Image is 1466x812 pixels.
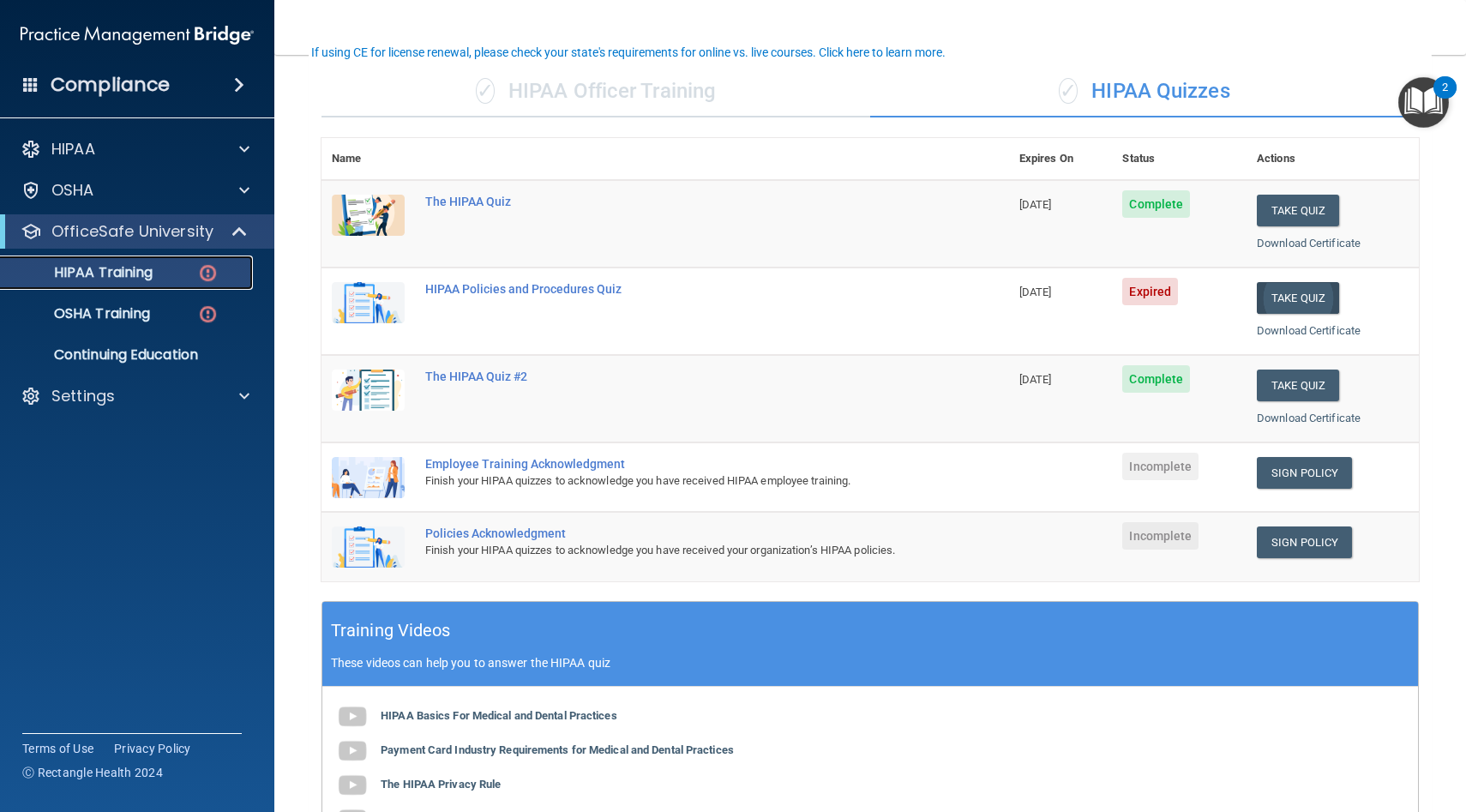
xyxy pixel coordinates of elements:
[1059,78,1078,104] span: ✓
[1247,138,1419,180] th: Actions
[335,734,370,768] img: gray_youtube_icon.38fcd6cc.png
[321,138,415,180] th: Name
[331,616,451,646] h5: Training Videos
[335,700,370,734] img: gray_youtube_icon.38fcd6cc.png
[21,386,249,406] a: Settings
[22,740,93,757] a: Terms of Use
[1009,138,1113,180] th: Expires On
[1122,453,1199,480] span: Incomplete
[114,740,191,757] a: Privacy Policy
[425,540,923,561] div: Finish your HIPAA quizzes to acknowledge you have received your organization’s HIPAA policies.
[21,221,249,242] a: OfficeSafe University
[1442,87,1448,110] div: 2
[197,304,219,325] img: danger-circle.6113f641.png
[476,78,495,104] span: ✓
[22,764,163,781] span: Ⓒ Rectangle Health 2024
[321,66,870,117] div: HIPAA Officer Training
[21,139,249,159] a: HIPAA
[21,18,254,52] img: PMB logo
[51,180,94,201] p: OSHA
[11,305,150,322] p: OSHA Training
[309,44,948,61] button: If using CE for license renewal, please check your state's requirements for online vs. live cours...
[11,264,153,281] p: HIPAA Training
[425,195,923,208] div: The HIPAA Quiz
[51,386,115,406] p: Settings
[425,370,923,383] div: The HIPAA Quiz #2
[1019,373,1052,386] span: [DATE]
[1257,324,1361,337] a: Download Certificate
[51,139,95,159] p: HIPAA
[1122,522,1199,550] span: Incomplete
[21,180,249,201] a: OSHA
[381,778,501,791] b: The HIPAA Privacy Rule
[1257,237,1361,250] a: Download Certificate
[1257,412,1361,424] a: Download Certificate
[51,221,213,242] p: OfficeSafe University
[1257,282,1339,314] button: Take Quiz
[381,743,734,756] b: Payment Card Industry Requirements for Medical and Dental Practices
[1257,526,1352,558] a: Sign Policy
[51,73,170,97] h4: Compliance
[1122,190,1190,218] span: Complete
[425,526,923,540] div: Policies Acknowledgment
[1019,286,1052,298] span: [DATE]
[425,282,923,296] div: HIPAA Policies and Procedures Quiz
[197,262,219,284] img: danger-circle.6113f641.png
[1122,365,1190,393] span: Complete
[1257,457,1352,489] a: Sign Policy
[1380,694,1445,759] iframe: Drift Widget Chat Controller
[425,471,923,491] div: Finish your HIPAA quizzes to acknowledge you have received HIPAA employee training.
[1257,195,1339,226] button: Take Quiz
[335,768,370,803] img: gray_youtube_icon.38fcd6cc.png
[1122,278,1178,305] span: Expired
[1112,138,1247,180] th: Status
[1398,77,1449,128] button: Open Resource Center, 2 new notifications
[331,656,1409,670] p: These videos can help you to answer the HIPAA quiz
[311,46,946,58] div: If using CE for license renewal, please check your state's requirements for online vs. live cours...
[11,346,245,364] p: Continuing Education
[425,457,923,471] div: Employee Training Acknowledgment
[870,66,1419,117] div: HIPAA Quizzes
[1257,370,1339,401] button: Take Quiz
[1019,198,1052,211] span: [DATE]
[381,709,617,722] b: HIPAA Basics For Medical and Dental Practices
